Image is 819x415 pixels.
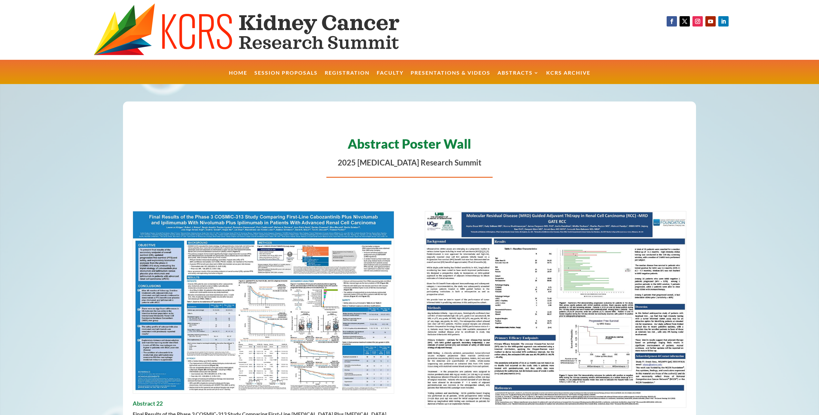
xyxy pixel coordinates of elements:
p: 2025 [MEDICAL_DATA] Research Summit [133,157,687,168]
a: Follow on LinkedIn [718,16,729,27]
a: Follow on X [680,16,690,27]
a: Presentations & Videos [411,70,490,84]
img: 22_Albiges_Laurence [133,211,394,393]
a: Session Proposals [254,70,318,84]
img: 23_Desai_Arpita [425,211,686,408]
a: Follow on Instagram [692,16,703,27]
a: Abstracts [497,70,539,84]
a: Faculty [377,70,404,84]
img: KCRS generic logo wide [94,3,437,57]
a: Registration [325,70,370,84]
a: KCRS Archive [546,70,590,84]
a: Follow on Facebook [667,16,677,27]
h4: Abstract 22 [133,400,394,410]
h1: Abstract Poster Wall [133,134,687,157]
a: Follow on Youtube [705,16,716,27]
a: Home [229,70,247,84]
